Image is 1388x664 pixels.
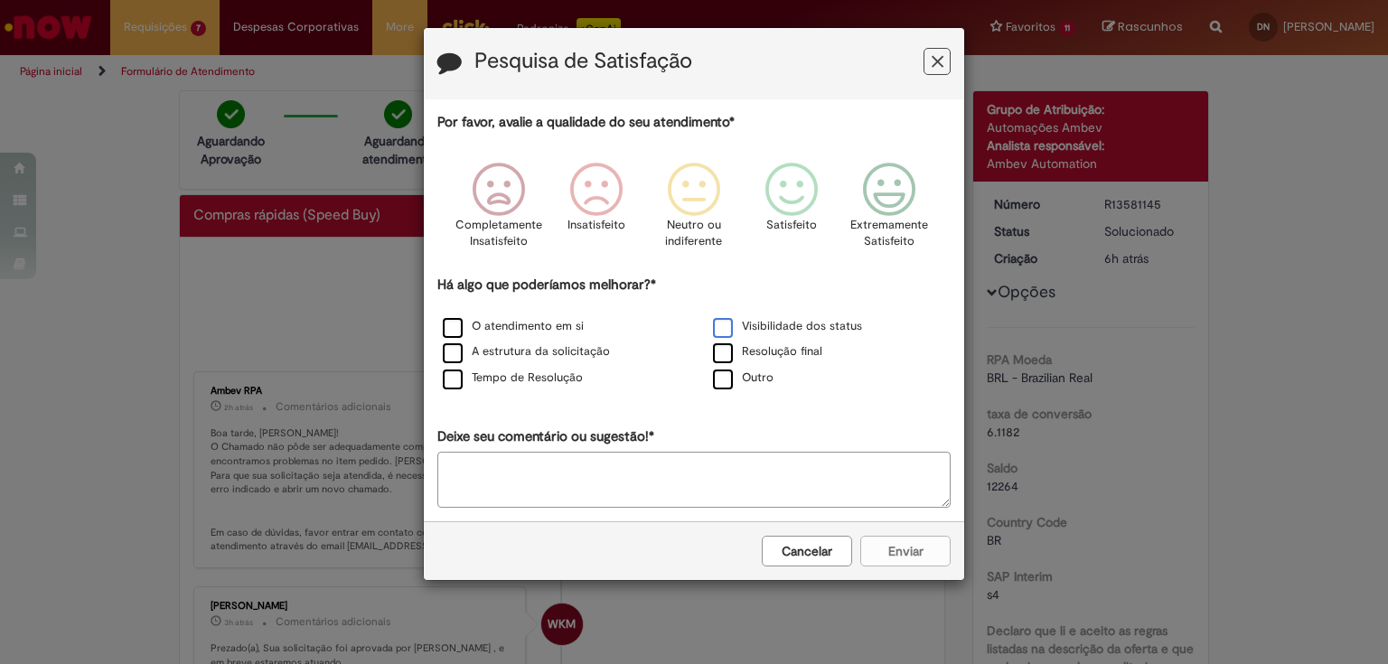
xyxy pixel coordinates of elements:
[452,149,544,273] div: Completamente Insatisfeito
[443,369,583,387] label: Tempo de Resolução
[713,343,822,360] label: Resolução final
[550,149,642,273] div: Insatisfeito
[567,217,625,234] p: Insatisfeito
[762,536,852,566] button: Cancelar
[648,149,740,273] div: Neutro ou indiferente
[437,113,735,132] label: Por favor, avalie a qualidade do seu atendimento*
[437,276,951,392] div: Há algo que poderíamos melhorar?*
[437,427,654,446] label: Deixe seu comentário ou sugestão!*
[850,217,928,250] p: Extremamente Satisfeito
[443,318,584,335] label: O atendimento em si
[474,50,692,73] label: Pesquisa de Satisfação
[746,149,838,273] div: Satisfeito
[713,369,774,387] label: Outro
[443,343,610,360] label: A estrutura da solicitação
[843,149,935,273] div: Extremamente Satisfeito
[661,217,727,250] p: Neutro ou indiferente
[713,318,862,335] label: Visibilidade dos status
[455,217,542,250] p: Completamente Insatisfeito
[766,217,817,234] p: Satisfeito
